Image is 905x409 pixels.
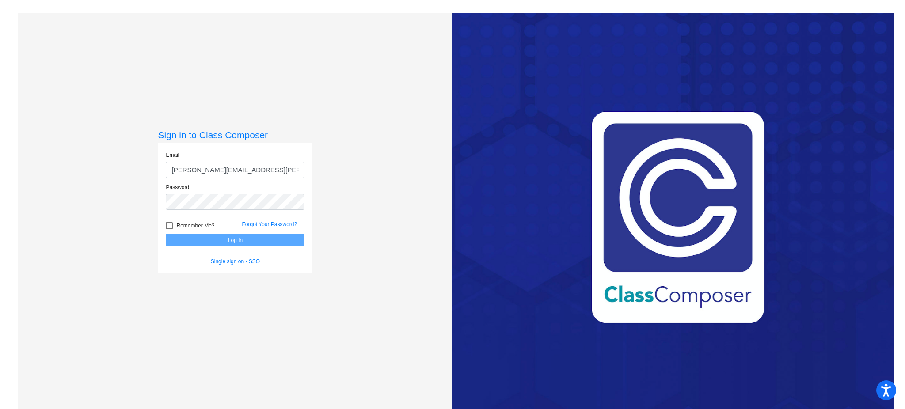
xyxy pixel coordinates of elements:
span: Remember Me? [176,220,214,231]
label: Password [166,183,189,191]
a: Forgot Your Password? [242,221,297,227]
label: Email [166,151,179,159]
a: Single sign on - SSO [211,258,260,265]
button: Log In [166,234,304,246]
h3: Sign in to Class Composer [158,129,312,140]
